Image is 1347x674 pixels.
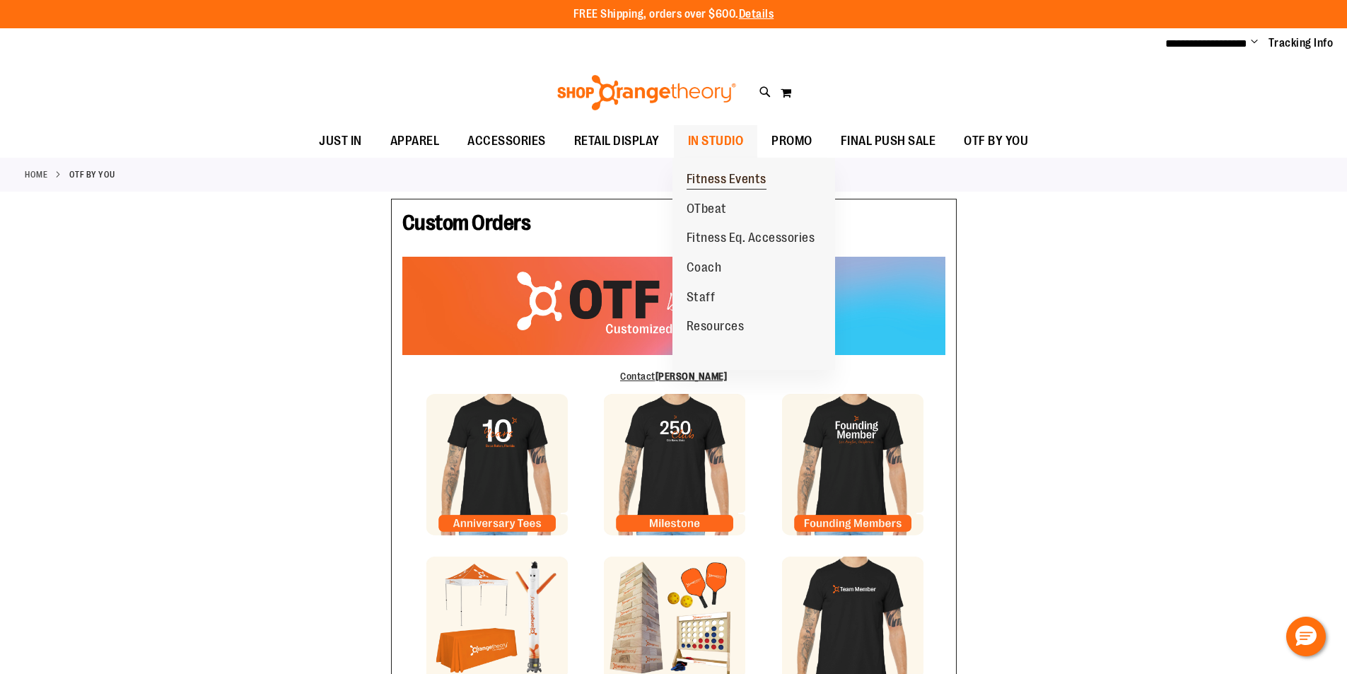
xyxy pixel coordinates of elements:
[687,260,722,278] span: Coach
[319,125,362,157] span: JUST IN
[467,125,546,157] span: ACCESSORIES
[402,257,945,354] img: OTF Custom Orders
[672,223,829,253] a: Fitness Eq. Accessories
[672,194,741,224] a: OTbeat
[687,319,745,337] span: Resources
[672,312,759,342] a: Resources
[376,125,454,158] a: APPAREL
[827,125,950,158] a: FINAL PUSH SALE
[25,168,47,181] a: Home
[674,125,758,158] a: IN STUDIO
[69,168,115,181] strong: OTF By You
[841,125,936,157] span: FINAL PUSH SALE
[390,125,440,157] span: APPAREL
[573,6,774,23] p: FREE Shipping, orders over $600.
[687,172,766,190] span: Fitness Events
[426,394,568,535] img: Anniversary Tile
[672,283,730,313] a: Staff
[672,158,835,370] ul: IN STUDIO
[782,394,923,535] img: Founding Member Tile
[1269,35,1334,51] a: Tracking Info
[453,125,560,158] a: ACCESSORIES
[672,165,781,194] a: Fitness Events
[757,125,827,158] a: PROMO
[739,8,774,21] a: Details
[688,125,744,157] span: IN STUDIO
[1286,617,1326,656] button: Hello, have a question? Let’s chat.
[655,371,728,382] b: [PERSON_NAME]
[574,125,660,157] span: RETAIL DISPLAY
[560,125,674,158] a: RETAIL DISPLAY
[950,125,1042,157] a: OTF BY YOU
[687,290,716,308] span: Staff
[1251,36,1258,50] button: Account menu
[687,202,727,219] span: OTbeat
[771,125,812,157] span: PROMO
[620,371,727,382] a: Contact[PERSON_NAME]
[402,210,945,243] h1: Custom Orders
[672,253,736,283] a: Coach
[305,125,376,158] a: JUST IN
[964,125,1028,157] span: OTF BY YOU
[555,75,738,110] img: Shop Orangetheory
[604,394,745,535] img: Milestone Tile
[687,231,815,248] span: Fitness Eq. Accessories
